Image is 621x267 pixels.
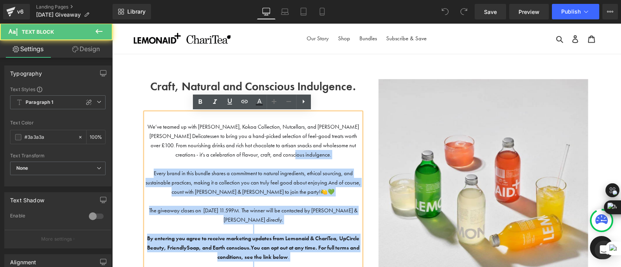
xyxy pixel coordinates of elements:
a: Desktop [257,4,276,19]
span: Save [484,8,497,16]
span: Library [127,8,146,15]
a: Subscribe & Save [270,10,318,21]
div: Enable [10,213,81,221]
b: None [16,165,28,171]
div: Text Shadow [10,193,44,203]
div: v6 [16,7,25,17]
a: Our Story [191,10,220,21]
span: We’ve teamed up with [PERSON_NAME], Kokoa Collection, Nutcellars, and [PERSON_NAME] [PERSON_NAME]... [35,100,247,135]
img: Lemonaid &amp; ChariTea [21,10,118,21]
a: Design [58,40,114,58]
button: More [602,4,618,19]
a: Bundles [243,10,269,21]
a: New Library [113,4,151,19]
button: Publish [552,4,599,19]
div: Alignment [10,255,36,265]
span: Preview [519,8,539,16]
div: Text Styles [10,86,106,92]
a: Preview [509,4,549,19]
p: More settings [41,236,72,243]
a: Tablet [294,4,313,19]
b: Paragraph 1 [26,99,54,106]
button: More settings [5,230,111,248]
div: Text Transform [10,153,106,158]
b: Enter Now to Win! [95,73,187,88]
div: Open Intercom Messenger [595,241,613,259]
div: Text Color [10,120,106,126]
span: Bundles [247,11,265,19]
span: The giveaway closes on [DATE] 11.59PM. The winner will be contacted by [PERSON_NAME] & [PERSON_NA... [37,184,245,200]
div: Typography [10,66,42,77]
div: % [87,130,105,144]
span: Our Story [194,11,217,19]
button: Undo [437,4,453,19]
span: Shop [226,11,238,19]
input: Color [24,133,74,141]
span: [DATE] Giveaway [36,12,81,18]
span: Publish [561,9,581,15]
strong: By entering you agree to receive marketing updates from Lemonaid & ChariTea, UpCircle Beauty, Fri... [35,212,247,228]
a: Landing Pages [36,4,113,10]
button: Redo [456,4,472,19]
a: Laptop [276,4,294,19]
a: Shop [222,10,242,21]
strong: You can opt out at any time. For full terms and conditions, see the link below [105,221,247,237]
a: Mobile [313,4,331,19]
a: v6 [3,4,30,19]
span: Text Block [22,29,54,35]
b: Craft, Natural and Conscious Indulgence. [38,56,244,71]
span: . [35,212,247,237]
span: Subscribe & Save [274,11,314,19]
span: Every brand in this bundle shares a commitment to natural ingredients, ethical sourcing, and sust... [33,146,241,163]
